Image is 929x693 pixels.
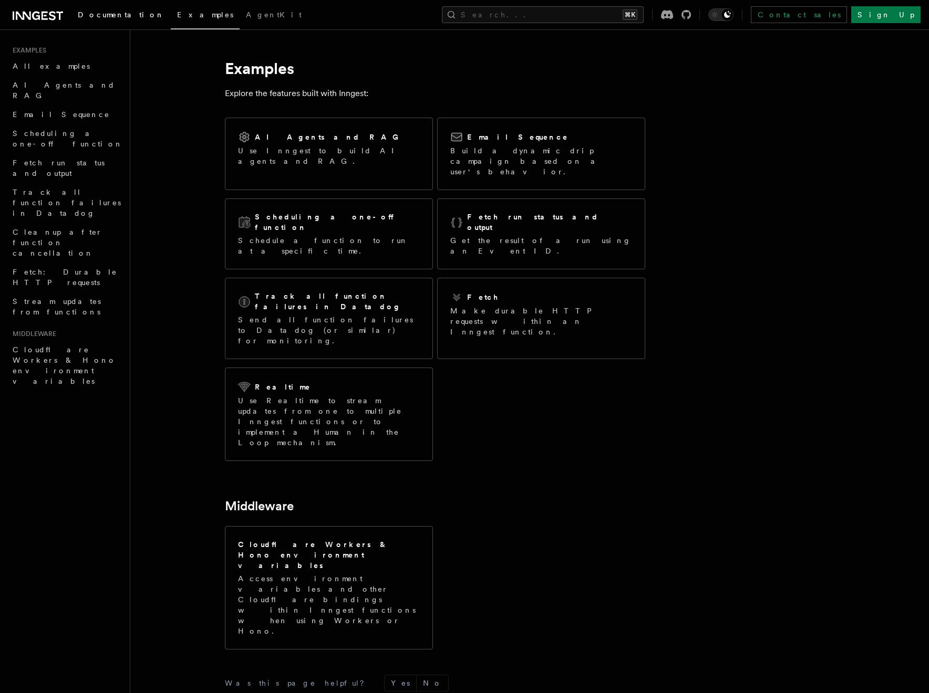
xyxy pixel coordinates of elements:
a: Cleanup after function cancellation [8,223,123,262]
a: RealtimeUse Realtime to stream updates from one to multiple Inngest functions or to implement a H... [225,367,433,461]
a: Documentation [71,3,171,28]
button: Toggle dark mode [708,8,734,21]
span: Stream updates from functions [13,297,101,316]
span: AI Agents and RAG [13,81,115,100]
span: Documentation [78,10,164,19]
a: Sign Up [851,6,921,23]
a: All examples [8,57,123,76]
button: No [417,675,448,691]
a: Cloudflare Workers & Hono environment variablesAccess environment variables and other Cloudflare ... [225,526,433,649]
span: Middleware [8,330,56,338]
p: Explore the features built with Inngest: [225,86,645,101]
p: Access environment variables and other Cloudflare bindings within Inngest functions when using Wo... [238,573,420,636]
button: Yes [385,675,416,691]
a: Email SequenceBuild a dynamic drip campaign based on a user's behavior. [437,118,645,190]
p: Get the result of a run using an Event ID. [450,235,632,256]
h2: AI Agents and RAG [255,132,404,142]
p: Schedule a function to run at a specific time. [238,235,420,256]
h2: Realtime [255,382,311,392]
a: Stream updates from functions [8,292,123,321]
span: Cleanup after function cancellation [13,228,102,257]
a: Scheduling a one-off functionSchedule a function to run at a specific time. [225,198,433,269]
h2: Track all function failures in Datadog [255,291,420,312]
a: Scheduling a one-off function [8,124,123,153]
h2: Scheduling a one-off function [255,212,420,233]
a: Track all function failures in Datadog [8,183,123,223]
span: Email Sequence [13,110,110,119]
p: Build a dynamic drip campaign based on a user's behavior. [450,145,632,177]
a: AI Agents and RAG [8,76,123,105]
a: Middleware [225,499,294,513]
button: Search...⌘K [442,6,644,23]
h1: Examples [225,59,645,78]
h2: Cloudflare Workers & Hono environment variables [238,539,420,571]
p: Make durable HTTP requests within an Inngest function. [450,306,632,337]
h2: Fetch [467,292,499,302]
span: Cloudflare Workers & Hono environment variables [13,345,116,385]
span: AgentKit [246,10,302,19]
a: Fetch: Durable HTTP requests [8,262,123,292]
span: Examples [177,10,233,19]
p: Use Inngest to build AI agents and RAG. [238,145,420,166]
a: Examples [171,3,240,29]
p: Use Realtime to stream updates from one to multiple Inngest functions or to implement a Human in ... [238,395,420,448]
kbd: ⌘K [623,9,637,20]
a: Cloudflare Workers & Hono environment variables [8,340,123,391]
h2: Email Sequence [467,132,569,142]
a: Email Sequence [8,105,123,124]
a: AgentKit [240,3,308,28]
span: Examples [8,46,46,55]
span: Fetch run status and output [13,159,105,177]
span: Scheduling a one-off function [13,129,123,148]
span: Fetch: Durable HTTP requests [13,268,117,287]
a: Track all function failures in DatadogSend all function failures to Datadog (or similar) for moni... [225,278,433,359]
a: Fetch run status and output [8,153,123,183]
a: Contact sales [751,6,847,23]
a: FetchMake durable HTTP requests within an Inngest function. [437,278,645,359]
a: AI Agents and RAGUse Inngest to build AI agents and RAG. [225,118,433,190]
span: Track all function failures in Datadog [13,188,121,217]
a: Fetch run status and outputGet the result of a run using an Event ID. [437,198,645,269]
h2: Fetch run status and output [467,212,632,233]
p: Was this page helpful? [225,678,371,688]
span: All examples [13,62,90,70]
p: Send all function failures to Datadog (or similar) for monitoring. [238,314,420,346]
